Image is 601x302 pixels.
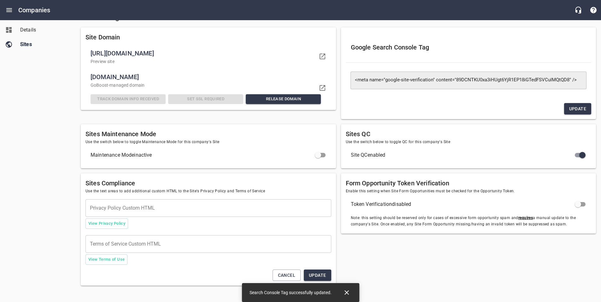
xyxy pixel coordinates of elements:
span: Use the text areas to add additional custom HTML to the Site's Privacy Policy and Terms of Service [85,188,331,195]
span: Search Console Tag successfully updated. [250,290,332,295]
div: GoBoost -managed domain [89,81,322,90]
button: Update [304,270,331,281]
span: Use the switch below to toggle Maintenance Mode for this company's Site [85,139,331,145]
span: View Terms of Use [88,256,125,263]
h6: Companies [18,5,50,15]
span: Site QC enabled [351,151,576,159]
a: Visit your domain [315,49,330,64]
span: Cancel [278,271,295,279]
h6: Sites QC [346,129,592,139]
span: Token Verification disabled [351,200,576,208]
span: Note: this setting should be reserved only for cases of excessive form opportunity spam and a man... [351,215,586,228]
button: View Privacy Policy [85,218,128,229]
span: Details [20,26,68,34]
h6: Form Opportunity Token Verification [346,178,592,188]
span: [URL][DOMAIN_NAME] [91,48,316,58]
p: Preview site [91,58,316,65]
button: View Terms of Use [85,254,127,265]
h6: Site Domain [85,32,331,42]
button: Release Domain [246,94,321,104]
a: Visit domain [315,80,330,96]
h6: Sites Maintenance Mode [85,129,331,139]
span: Release Domain [248,96,318,103]
span: [DOMAIN_NAME] [91,72,321,82]
span: Use the switch below to toggle QC for this company's Site [346,139,592,145]
button: Cancel [273,270,301,281]
u: requires [518,216,533,220]
button: Open drawer [2,3,17,18]
textarea: <meta name="google-site-verification" content="89DCNTKU0xa3iHUgt6YjR1EP18iGTedFSVCuIMQtQD8" /> [355,77,582,83]
h6: Sites Compliance [85,178,331,188]
h6: Google Search Console Tag [351,42,586,52]
button: Update [564,103,591,115]
span: Enable this setting when Site Form Opportunities must be checked for the Opportunity Token. [346,188,592,195]
span: Update [309,271,326,279]
span: Maintenance Mode inactive [91,151,316,159]
button: Live Chat [571,3,586,18]
span: Update [569,105,586,113]
span: View Privacy Policy [88,220,125,227]
button: Support Portal [586,3,601,18]
span: Sites [20,41,68,48]
button: Close [339,285,354,300]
